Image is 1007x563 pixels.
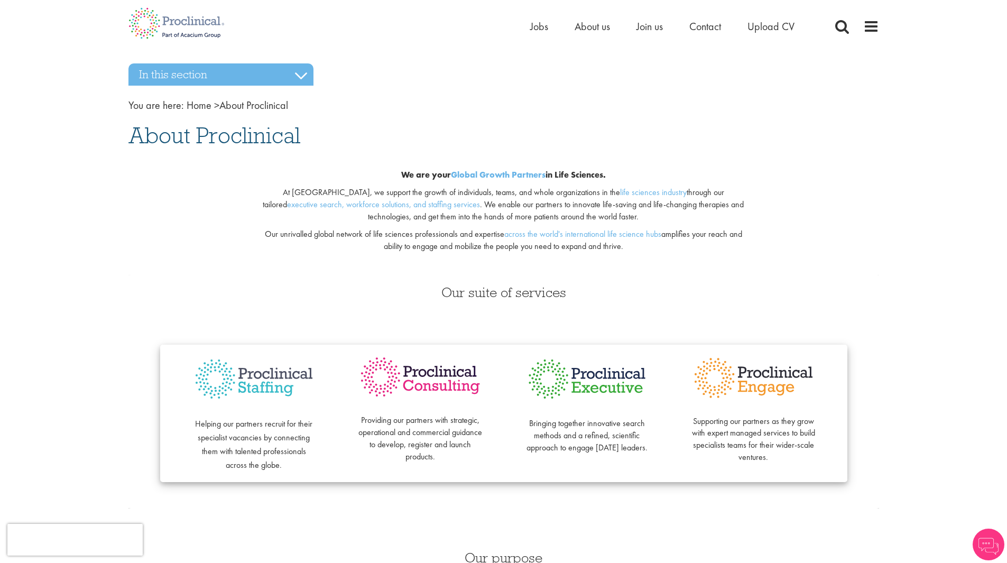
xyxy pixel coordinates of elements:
[128,98,184,112] span: You are here:
[128,285,879,299] h3: Our suite of services
[187,98,211,112] a: breadcrumb link to Home
[620,187,687,198] a: life sciences industry
[525,355,649,403] img: Proclinical Executive
[691,403,816,464] p: Supporting our partners as they grow with expert managed services to build specialists teams for ...
[575,20,610,33] a: About us
[358,403,483,463] p: Providing our partners with strategic, operational and commercial guidance to develop, register a...
[451,169,546,180] a: Global Growth Partners
[287,199,480,210] a: executive search, workforce solutions, and staffing services
[636,20,663,33] a: Join us
[195,418,312,470] span: Helping our partners recruit for their specialist vacancies by connecting them with talented prof...
[7,524,143,556] iframe: reCAPTCHA
[525,405,649,454] p: Bringing together innovative search methods and a refined, scientific approach to engage [DATE] l...
[973,529,1004,560] img: Chatbot
[256,187,751,223] p: At [GEOGRAPHIC_DATA], we support the growth of individuals, teams, and whole organizations in the...
[747,20,794,33] a: Upload CV
[187,98,288,112] span: About Proclinical
[689,20,721,33] a: Contact
[530,20,548,33] a: Jobs
[128,63,313,86] h3: In this section
[192,355,316,403] img: Proclinical Staffing
[691,355,816,401] img: Proclinical Engage
[128,121,300,150] span: About Proclinical
[401,169,606,180] b: We are your in Life Sciences.
[214,98,219,112] span: >
[256,228,751,253] p: Our unrivalled global network of life sciences professionals and expertise amplifies your reach a...
[358,355,483,399] img: Proclinical Consulting
[504,228,661,239] a: across the world's international life science hubs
